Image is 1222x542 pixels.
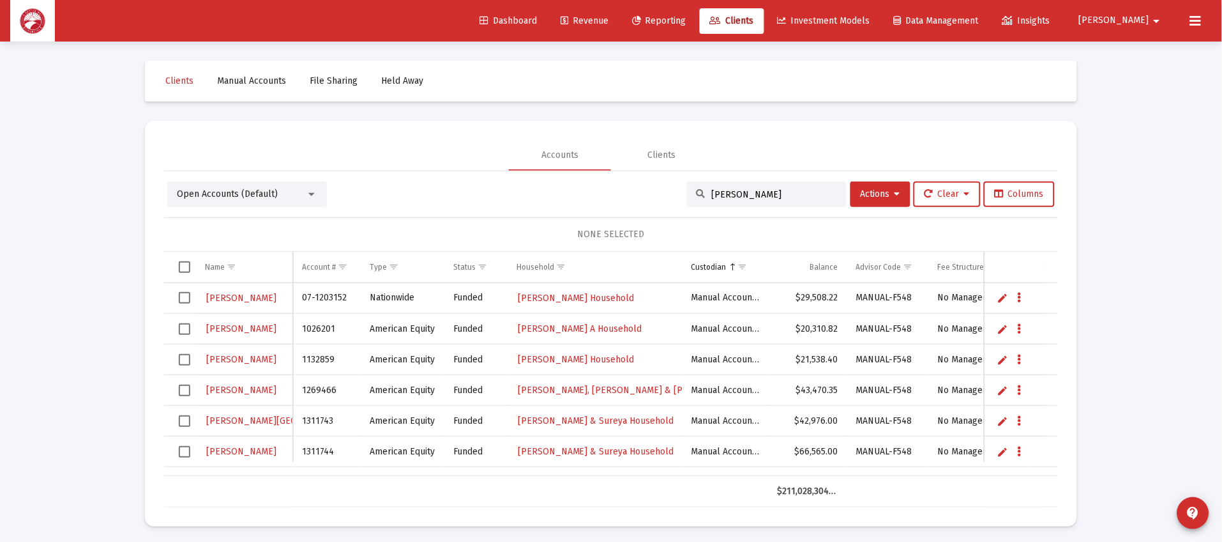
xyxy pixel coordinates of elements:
[914,182,981,207] button: Clear
[632,15,686,26] span: Reporting
[810,262,838,272] div: Balance
[992,8,1060,34] a: Insights
[683,437,769,467] td: Manual Accounts
[1002,15,1050,26] span: Insights
[778,15,870,26] span: Investment Models
[179,385,190,396] div: Select row
[310,75,358,86] span: File Sharing
[20,8,45,34] img: Dashboard
[361,467,444,498] td: American Equity
[769,437,847,467] td: $66,565.00
[207,68,296,94] a: Manual Accounts
[937,262,993,272] div: Fee Structure(s)
[997,323,1009,335] a: Edit
[361,406,444,437] td: American Equity
[517,442,675,461] a: [PERSON_NAME] & Sureya Household
[769,375,847,406] td: $43,470.35
[847,467,929,498] td: MANUAL-F548
[518,293,635,304] span: [PERSON_NAME] Household
[469,8,547,34] a: Dashboard
[691,262,727,272] div: Custodian
[1149,8,1165,34] mat-icon: arrow_drop_down
[984,182,1055,207] button: Columns
[293,467,361,498] td: 1316169
[453,291,499,304] div: Funded
[997,354,1009,366] a: Edit
[712,189,837,200] input: Search
[997,292,1009,304] a: Edit
[683,252,769,283] td: Column Custodian
[683,467,769,498] td: Manual Accounts
[206,293,276,304] span: [PERSON_NAME]
[453,384,499,397] div: Funded
[924,189,970,199] span: Clear
[517,381,792,399] a: [PERSON_NAME], [PERSON_NAME] & [PERSON_NAME] Household
[518,415,674,426] span: [PERSON_NAME] & Sureya Household
[517,350,636,369] a: [PERSON_NAME] Household
[928,406,1029,437] td: No Management Fee
[928,345,1029,375] td: No Management Fee
[769,252,847,283] td: Column Balance
[541,149,578,162] div: Accounts
[517,412,675,430] a: [PERSON_NAME] & Sureya Household
[850,182,910,207] button: Actions
[683,375,769,406] td: Manual Accounts
[361,375,444,406] td: American Equity
[479,15,537,26] span: Dashboard
[453,323,499,336] div: Funded
[997,385,1009,396] a: Edit
[293,345,361,375] td: 1132859
[767,8,880,34] a: Investment Models
[556,262,566,272] span: Show filter options for column 'Household'
[453,445,499,458] div: Funded
[293,437,361,467] td: 1311744
[518,323,642,334] span: [PERSON_NAME] A Household
[517,289,636,307] a: [PERSON_NAME] Household
[164,252,1058,507] div: Data grid
[710,15,754,26] span: Clients
[179,446,190,458] div: Select row
[700,8,764,34] a: Clients
[928,467,1029,498] td: No Management Fee
[179,292,190,304] div: Select row
[847,314,929,345] td: MANUAL-F548
[847,437,929,467] td: MANUAL-F548
[179,261,190,273] div: Select all
[928,375,1029,406] td: No Management Fee
[769,467,847,498] td: $63,817.07
[444,252,508,283] td: Column Status
[370,262,387,272] div: Type
[517,320,644,338] a: [PERSON_NAME] A Household
[179,415,190,427] div: Select row
[206,354,276,365] span: [PERSON_NAME]
[371,68,434,94] a: Held Away
[293,283,361,314] td: 07-1203152
[453,353,499,366] div: Funded
[517,262,554,272] div: Household
[683,283,769,314] td: Manual Accounts
[847,345,929,375] td: MANUAL-F548
[205,442,278,461] a: [PERSON_NAME]
[196,252,293,283] td: Column Name
[1186,506,1201,521] mat-icon: contact_support
[179,354,190,366] div: Select row
[217,75,286,86] span: Manual Accounts
[299,68,368,94] a: File Sharing
[478,262,487,272] span: Show filter options for column 'Status'
[928,437,1029,467] td: No Management Fee
[894,15,979,26] span: Data Management
[293,314,361,345] td: 1026201
[683,406,769,437] td: Manual Accounts
[847,375,929,406] td: MANUAL-F548
[928,314,1029,345] td: No Management Fee
[205,289,278,307] a: [PERSON_NAME]
[205,320,278,338] a: [PERSON_NAME]
[381,75,423,86] span: Held Away
[453,262,476,272] div: Status
[206,385,276,396] span: [PERSON_NAME]
[683,314,769,345] td: Manual Accounts
[293,252,361,283] td: Column Account #
[884,8,989,34] a: Data Management
[361,252,444,283] td: Column Type
[338,262,347,272] span: Show filter options for column 'Account #'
